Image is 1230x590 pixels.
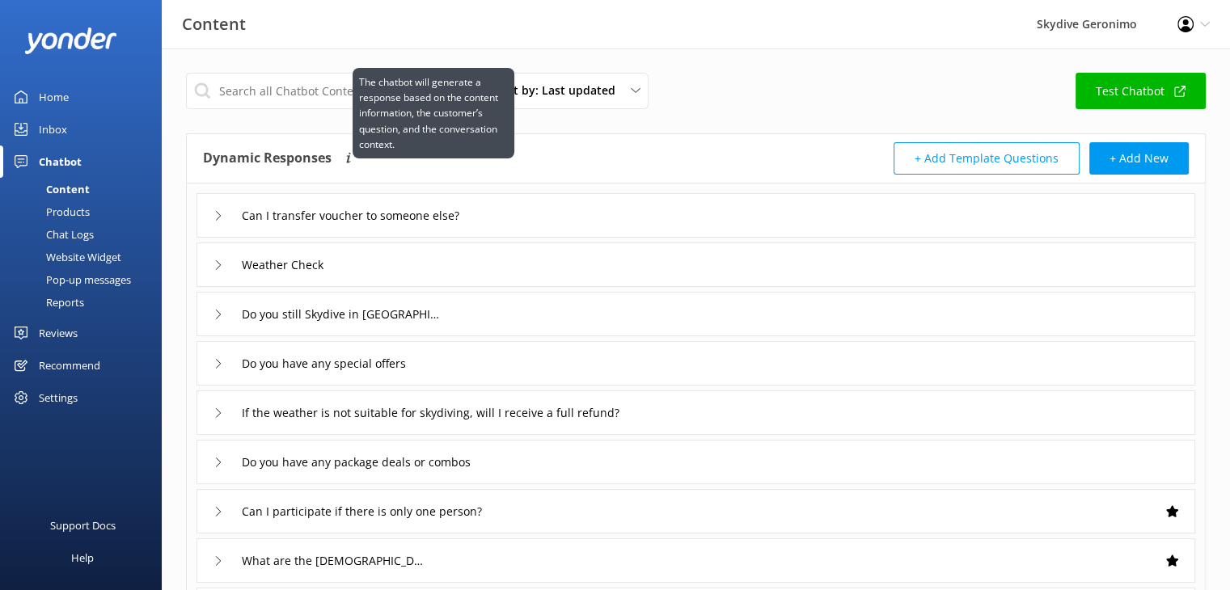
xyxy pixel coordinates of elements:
[10,268,131,291] div: Pop-up messages
[39,145,82,178] div: Chatbot
[10,291,162,314] a: Reports
[10,200,162,223] a: Products
[39,317,78,349] div: Reviews
[10,268,162,291] a: Pop-up messages
[1076,73,1206,109] a: Test Chatbot
[359,74,508,152] p: The chatbot will generate a response based on the content information, the customer’s question, a...
[39,349,100,381] div: Recommend
[39,381,78,414] div: Settings
[10,223,94,246] div: Chat Logs
[10,178,90,200] div: Content
[24,27,117,54] img: yonder-white-logo.png
[1089,142,1189,175] button: + Add New
[10,291,84,314] div: Reports
[10,246,121,268] div: Website Widget
[10,246,162,268] a: Website Widget
[39,113,67,145] div: Inbox
[186,73,469,109] input: Search all Chatbot Content
[203,142,332,175] h4: Dynamic Responses
[182,11,246,37] h3: Content
[495,82,625,99] span: Sort by: Last updated
[10,200,90,223] div: Products
[50,509,116,542] div: Support Docs
[10,178,162,200] a: Content
[894,142,1080,175] button: + Add Template Questions
[71,542,94,574] div: Help
[39,81,69,113] div: Home
[10,223,162,246] a: Chat Logs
